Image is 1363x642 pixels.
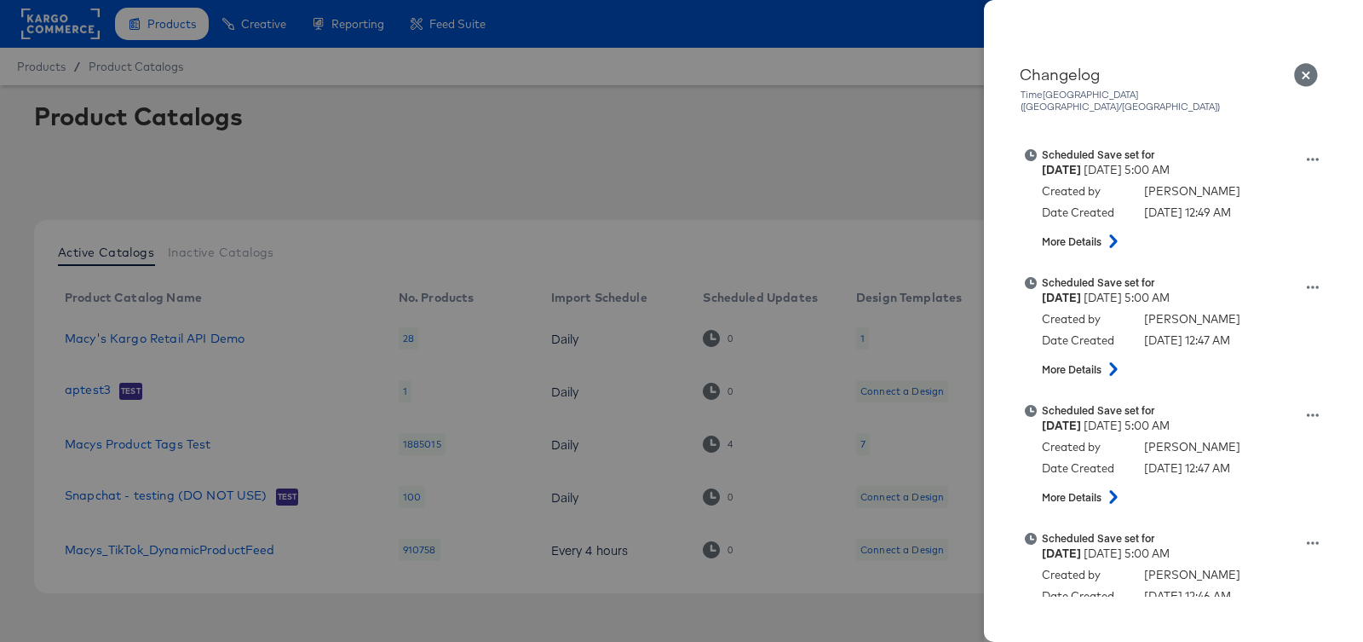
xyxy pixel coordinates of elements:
div: [DATE] 5:00 AM [1042,418,1327,434]
div: Created by [1042,439,1127,455]
div: Time [GEOGRAPHIC_DATA] ([GEOGRAPHIC_DATA]/[GEOGRAPHIC_DATA]) [1020,89,1320,113]
div: [DATE] 5:00 AM [1042,290,1327,306]
div: [DATE] 12:49 AM [1144,205,1231,221]
div: [PERSON_NAME] [1144,567,1240,583]
strong: More Details [1042,362,1101,377]
strong: [DATE] [1042,547,1081,560]
div: Created by [1042,567,1127,583]
div: [PERSON_NAME] [1144,439,1240,455]
div: Created by [1042,311,1127,327]
strong: Scheduled Save set for [1042,275,1154,289]
div: [DATE] 5:00 AM [1042,162,1327,178]
div: [DATE] 12:46 AM [1144,588,1231,604]
div: Date Created [1042,205,1127,221]
strong: [DATE] [1042,419,1081,432]
div: Date Created [1042,588,1127,604]
div: [PERSON_NAME] [1144,183,1240,200]
div: Date Created [1042,460,1127,477]
div: [DATE] 12:47 AM [1144,333,1230,349]
strong: Scheduled Save set for [1042,531,1154,545]
div: [PERSON_NAME] [1144,311,1240,327]
div: Date Created [1042,333,1127,349]
div: [DATE] 5:00 AM [1042,546,1327,562]
strong: Scheduled Save set for [1042,403,1154,417]
strong: More Details [1042,234,1101,249]
strong: [DATE] [1042,163,1081,176]
div: [DATE] 12:47 AM [1144,460,1230,477]
button: Close [1282,51,1330,99]
div: Changelog [1020,65,1320,84]
strong: Scheduled Save set for [1042,147,1154,161]
div: Created by [1042,183,1127,200]
strong: [DATE] [1042,291,1081,304]
strong: More Details [1042,490,1101,505]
